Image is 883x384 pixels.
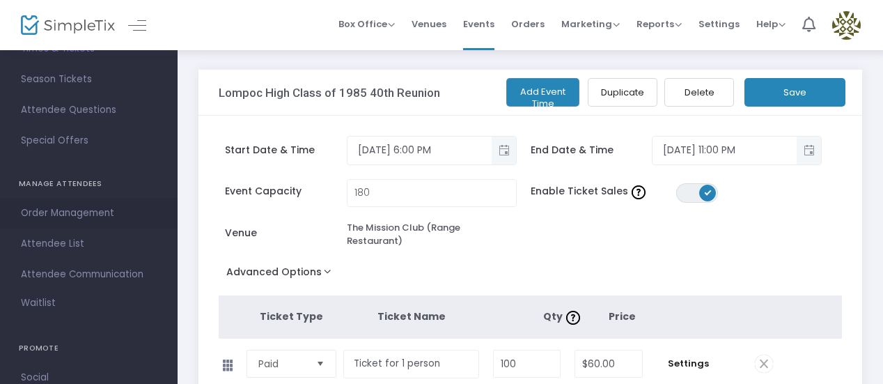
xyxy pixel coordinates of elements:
span: Event Capacity [225,184,346,199]
input: Price [575,351,642,377]
span: Qty [543,309,584,323]
img: question-mark [566,311,580,325]
button: Select [311,351,330,377]
span: Attendee List [21,235,157,253]
span: Marketing [561,17,620,31]
span: Settings [657,357,720,371]
button: Duplicate [588,78,657,107]
input: Enter a ticket type name. e.g. General Admission [343,350,480,378]
span: Start Date & Time [225,143,346,158]
span: Box Office [338,17,395,31]
input: Select date & time [653,139,797,162]
span: Special Offers [21,132,157,150]
button: Add Event Time [506,78,579,107]
span: Settings [698,6,740,42]
span: Reports [636,17,682,31]
button: Save [744,78,845,107]
button: Advanced Options [219,262,345,287]
span: Season Tickets [21,70,157,89]
input: Select date & time [347,139,492,162]
span: Waitlist [21,296,56,310]
img: question-mark [632,185,646,199]
span: Attendee Questions [21,101,157,119]
div: The Mission Club (Range Restaurant) [347,221,517,248]
button: Toggle popup [797,137,821,164]
span: Orders [511,6,545,42]
button: Delete [664,78,734,107]
span: Venues [412,6,446,42]
span: Paid [258,357,304,371]
span: Ticket Name [377,309,446,323]
span: Help [756,17,786,31]
span: Price [609,309,636,323]
span: ON [704,189,711,196]
span: End Date & Time [531,143,652,158]
h4: MANAGE ATTENDEES [19,170,159,198]
span: Venue [225,226,346,240]
span: Enable Ticket Sales [531,184,676,199]
span: Ticket Type [260,309,323,323]
button: Toggle popup [492,137,516,164]
span: Attendee Communication [21,266,157,284]
h3: Lompoc High Class of 1985 40th Reunion [219,86,440,100]
span: Order Management [21,204,157,222]
span: Events [463,6,494,42]
h4: PROMOTE [19,335,159,362]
